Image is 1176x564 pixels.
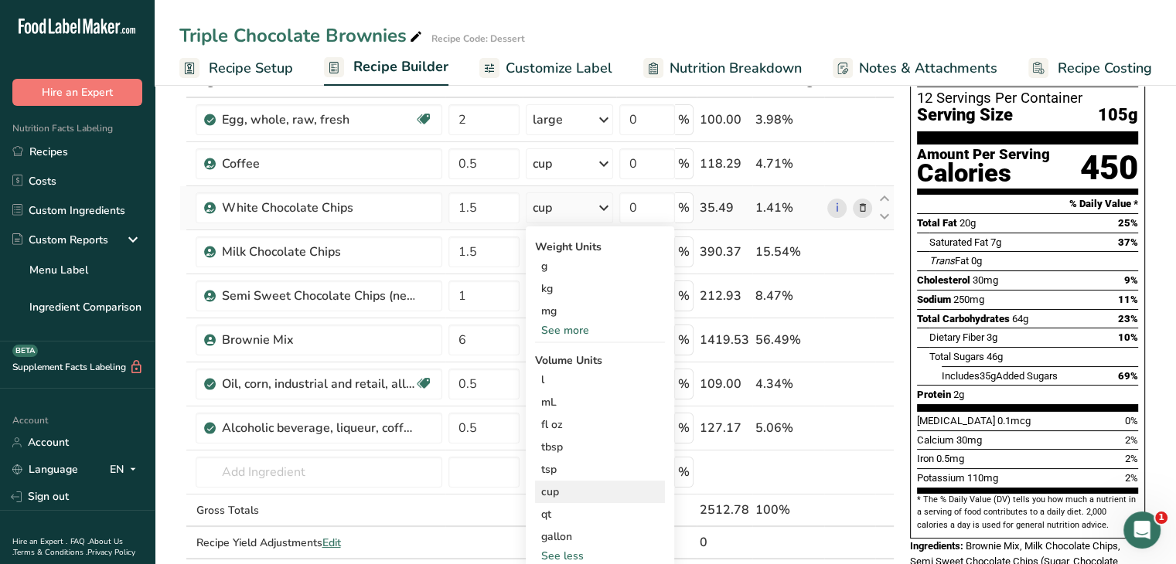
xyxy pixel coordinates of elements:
button: Upload attachment [73,446,86,458]
div: 118.29 [700,155,749,173]
span: 7g [990,236,1001,248]
div: Egg, whole, raw, fresh [221,110,414,129]
span: Total Fat [917,217,957,229]
span: 0.5mg [936,453,964,464]
div: gallon [541,528,659,545]
span: Notes & Attachments [859,58,997,79]
p: Active [75,19,106,35]
div: Recipe Code: Dessert [431,32,525,46]
button: Hire an Expert [12,79,142,106]
div: I understand that we can add it - we have done so. The verfied user ingredient just does NOT seem... [56,209,297,288]
input: Add Ingredient [196,457,442,488]
span: Sodium [917,294,951,305]
span: Saturated Fat [929,236,988,248]
div: tbsp [541,439,659,455]
span: 23% [1118,313,1138,324]
span: Ingredients: [910,540,963,552]
a: Recipe Builder [324,49,448,87]
div: 8.47% [755,287,821,305]
span: 250mg [953,294,984,305]
span: 2% [1125,434,1138,446]
span: 30mg [973,274,998,286]
a: Privacy Policy [87,547,135,558]
div: Here is a video tutorial for your reference: [25,158,241,188]
div: The ingredients added by verified users are based on common averages, not specific brands. You ca... [12,301,254,395]
span: 0.1mcg [997,415,1031,426]
div: 12 Servings Per Container [917,90,1138,106]
div: The ingredients added by verified users are based on common averages, not specific brands. You ca... [25,310,241,386]
span: 2g [953,389,964,400]
div: Volume Units [535,352,665,369]
div: l [541,372,659,388]
a: Terms & Conditions . [13,547,87,558]
textarea: Message… [13,413,296,440]
img: Profile image for Rachelle [44,8,69,33]
div: tsp [541,461,659,477]
a: Language [12,456,78,483]
span: Calcium [917,434,954,446]
a: Customize Label [479,51,612,86]
span: 11% [1118,294,1138,305]
div: cup [541,484,659,500]
div: 4.71% [755,155,821,173]
div: Weight Units [535,239,665,255]
span: [MEDICAL_DATA] [917,415,995,426]
div: Custom Reports [12,232,108,248]
span: Recipe Setup [209,58,293,79]
span: 30mg [956,434,982,446]
span: 3g [987,331,997,343]
div: Here is a video tutorial for your reference:[URL][DOMAIN_NAME] [12,148,254,197]
div: Semi Sweet Chocolate Chips (nestle) [221,287,414,305]
span: 46g [987,351,1003,362]
span: 2% [1125,453,1138,464]
div: 100% [755,501,821,519]
div: See more [535,322,665,338]
a: Notes & Attachments [833,51,997,86]
div: EN [110,460,142,479]
div: 15.54% [755,243,821,261]
span: 37% [1118,236,1138,248]
a: i [827,199,847,218]
span: Serving Size [917,106,1013,125]
button: Send a message… [265,440,290,464]
div: large [533,110,563,129]
div: fl oz [541,416,659,433]
span: 69% [1118,370,1138,382]
a: [URL][DOMAIN_NAME] [80,173,201,185]
div: Rachelle says… [12,53,297,148]
div: 3.98% [755,110,821,129]
span: Iron [917,453,934,464]
button: go back [10,6,39,36]
div: 212.93 [700,287,749,305]
span: Recipe Costing [1058,58,1152,79]
span: 25% [1118,217,1138,229]
div: cup [533,199,552,217]
span: 0% [1125,415,1138,426]
span: 20g [960,217,976,229]
div: g [535,255,665,277]
a: FAQ . [70,536,89,547]
div: 1.41% [755,199,821,217]
span: Total Carbohydrates [917,313,1010,324]
div: 2512.78 [700,501,749,519]
span: Dietary Fiber [929,331,984,343]
span: 35g [980,370,996,382]
button: Emoji picker [24,446,36,458]
div: Brownie Mix [221,331,414,349]
span: 64g [1012,313,1028,324]
div: qt [541,506,659,522]
span: Fat [929,255,969,267]
i: Trans [929,255,955,267]
span: 1 [1155,511,1167,524]
div: Amount Per Serving [917,148,1050,162]
span: 0g [971,255,982,267]
div: Rachelle says… [12,148,297,209]
div: Gross Totals [196,502,442,518]
span: 110mg [967,472,998,484]
iframe: Intercom live chat [1123,511,1161,549]
div: Rachelle says… [12,301,297,423]
h1: [PERSON_NAME] [75,8,176,19]
div: I understand that we can add it - we have done so. The verfied user ingredient just does NOT seem... [68,219,285,279]
div: Alcoholic beverage, liqueur, coffee, 53 proof [221,419,414,437]
h1: Nutrition Facts [917,16,1138,87]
